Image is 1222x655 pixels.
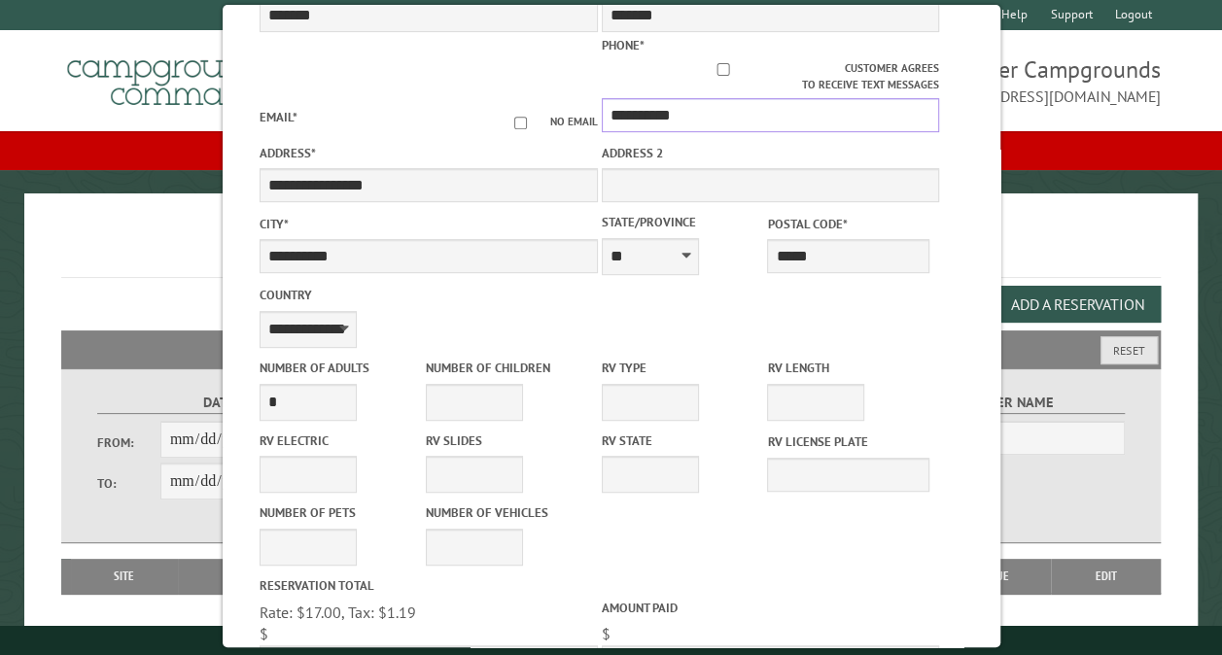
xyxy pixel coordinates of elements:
label: Amount paid [601,599,939,617]
label: Postal Code [767,215,929,233]
label: RV State [601,431,763,450]
label: Reservation Total [259,576,597,595]
label: Number of Vehicles [425,503,587,522]
span: Rate: $17.00, Tax: $1.19 [259,603,415,622]
label: City [259,215,597,233]
button: Reset [1100,336,1158,364]
label: Country [259,286,597,304]
label: Dates [97,392,349,414]
label: Phone [601,37,644,53]
h1: Reservations [61,224,1161,278]
th: Dates [178,559,318,594]
label: RV Slides [425,431,587,450]
label: RV Length [767,359,929,377]
input: No email [490,117,549,129]
th: Site [71,559,178,594]
label: Number of Children [425,359,587,377]
label: RV Electric [259,431,421,450]
span: $ [601,624,610,643]
label: RV Type [601,359,763,377]
label: Number of Adults [259,359,421,377]
label: Address [259,144,597,162]
label: Email [259,109,297,125]
button: Add a Reservation [995,286,1161,323]
label: State/Province [601,213,763,231]
label: Address 2 [601,144,939,162]
label: RV License Plate [767,432,929,451]
label: No email [490,114,597,130]
label: Number of Pets [259,503,421,522]
img: Campground Commander [61,38,304,114]
th: Edit [1051,559,1162,594]
label: From: [97,433,160,452]
label: Customer agrees to receive text messages [601,60,939,93]
label: To: [97,474,160,493]
span: $ [259,624,267,643]
input: Customer agrees to receive text messages [601,63,844,76]
h2: Filters [61,330,1161,367]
